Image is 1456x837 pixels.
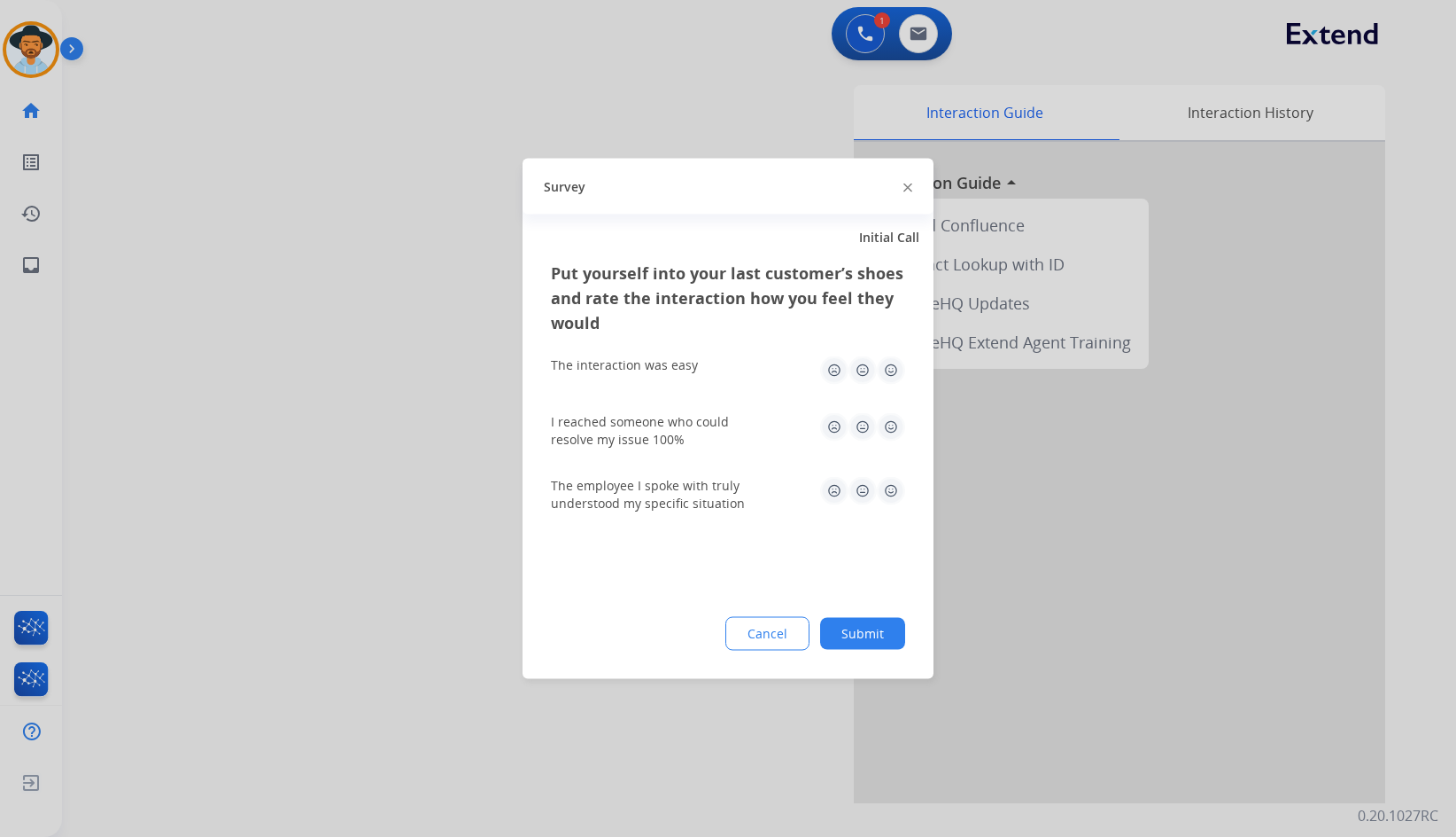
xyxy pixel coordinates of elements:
[551,477,763,512] div: The employee I spoke with truly understood my specific situation
[544,177,585,195] span: Survey
[551,356,698,374] div: The interaction was easy
[725,617,809,651] button: Cancel
[551,413,763,449] div: I reached someone who could resolve my issue 100%
[1358,805,1438,826] p: 0.20.1027RC
[820,618,905,650] button: Submit
[903,183,912,192] img: close-button
[859,229,919,246] span: Initial Call
[551,261,905,335] h3: Put yourself into your last customer’s shoes and rate the interaction how you feel they would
